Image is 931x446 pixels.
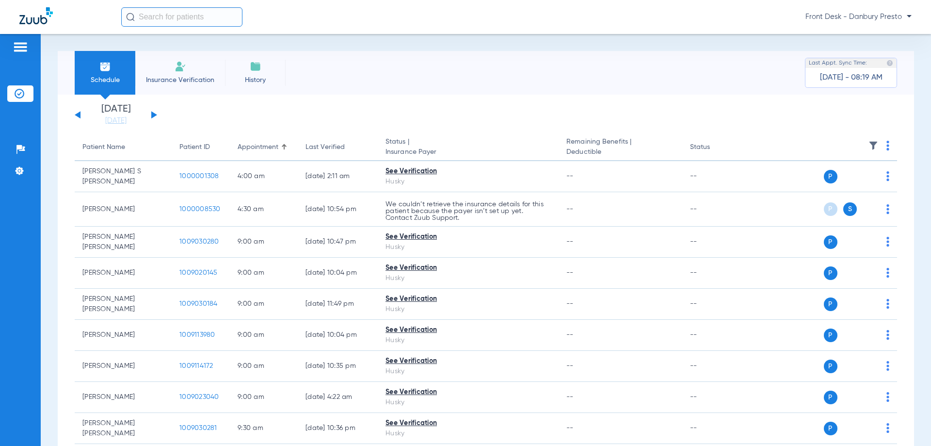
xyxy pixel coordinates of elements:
[87,104,145,126] li: [DATE]
[385,177,551,187] div: Husky
[230,382,298,413] td: 9:00 AM
[230,320,298,351] td: 9:00 AM
[843,202,857,216] span: S
[820,73,883,83] span: [DATE] - 08:19 AM
[250,61,261,72] img: History
[298,320,378,351] td: [DATE] 10:04 PM
[883,399,931,446] div: Chat Widget
[809,58,867,68] span: Last Appt. Sync Time:
[824,422,837,435] span: P
[559,134,682,161] th: Remaining Benefits |
[179,269,218,276] span: 1009020145
[682,320,748,351] td: --
[566,331,574,338] span: --
[682,161,748,192] td: --
[824,360,837,373] span: P
[179,300,218,307] span: 1009030184
[305,142,370,152] div: Last Verified
[566,363,574,369] span: --
[682,258,748,289] td: --
[385,429,551,439] div: Husky
[179,394,219,400] span: 1009023040
[886,204,889,214] img: group-dot-blue.svg
[385,325,551,335] div: See Verification
[75,258,172,289] td: [PERSON_NAME]
[682,351,748,382] td: --
[886,237,889,247] img: group-dot-blue.svg
[682,413,748,444] td: --
[566,206,574,213] span: --
[385,366,551,377] div: Husky
[385,335,551,346] div: Husky
[75,227,172,258] td: [PERSON_NAME] [PERSON_NAME]
[230,192,298,227] td: 4:30 AM
[232,75,278,85] span: History
[385,294,551,304] div: See Verification
[298,227,378,258] td: [DATE] 10:47 PM
[566,147,674,157] span: Deductible
[179,206,221,213] span: 1000008530
[385,263,551,273] div: See Verification
[87,116,145,126] a: [DATE]
[75,161,172,192] td: [PERSON_NAME] S [PERSON_NAME]
[378,134,559,161] th: Status |
[886,171,889,181] img: group-dot-blue.svg
[238,142,290,152] div: Appointment
[566,173,574,180] span: --
[824,297,837,311] span: P
[298,258,378,289] td: [DATE] 10:04 PM
[385,418,551,429] div: See Verification
[886,268,889,278] img: group-dot-blue.svg
[886,392,889,402] img: group-dot-blue.svg
[886,299,889,309] img: group-dot-blue.svg
[385,242,551,252] div: Husky
[566,300,574,307] span: --
[682,192,748,227] td: --
[75,192,172,227] td: [PERSON_NAME]
[385,147,551,157] span: Insurance Payer
[82,142,164,152] div: Patient Name
[75,413,172,444] td: [PERSON_NAME] [PERSON_NAME]
[824,202,837,216] span: P
[385,273,551,283] div: Husky
[385,356,551,366] div: See Verification
[824,235,837,249] span: P
[385,397,551,408] div: Husky
[298,413,378,444] td: [DATE] 10:36 PM
[566,269,574,276] span: --
[179,142,210,152] div: Patient ID
[805,12,912,22] span: Front Desk - Danbury Presto
[682,227,748,258] td: --
[305,142,345,152] div: Last Verified
[682,289,748,320] td: --
[385,166,551,177] div: See Verification
[230,351,298,382] td: 9:00 AM
[385,304,551,314] div: Husky
[179,142,222,152] div: Patient ID
[82,75,128,85] span: Schedule
[230,227,298,258] td: 9:00 AM
[126,13,135,21] img: Search Icon
[121,7,242,27] input: Search for patients
[824,329,837,342] span: P
[230,413,298,444] td: 9:30 AM
[298,351,378,382] td: [DATE] 10:35 PM
[886,361,889,371] img: group-dot-blue.svg
[75,382,172,413] td: [PERSON_NAME]
[886,330,889,340] img: group-dot-blue.svg
[298,289,378,320] td: [DATE] 11:49 PM
[682,134,748,161] th: Status
[385,387,551,397] div: See Verification
[230,289,298,320] td: 9:00 AM
[99,61,111,72] img: Schedule
[886,141,889,150] img: group-dot-blue.svg
[75,289,172,320] td: [PERSON_NAME] [PERSON_NAME]
[230,161,298,192] td: 4:00 AM
[13,41,28,53] img: hamburger-icon
[179,331,215,338] span: 1009113980
[298,192,378,227] td: [DATE] 10:54 PM
[385,201,551,221] p: We couldn’t retrieve the insurance details for this patient because the payer isn’t set up yet. C...
[179,238,219,245] span: 1009030280
[179,363,213,369] span: 1009114172
[682,382,748,413] td: --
